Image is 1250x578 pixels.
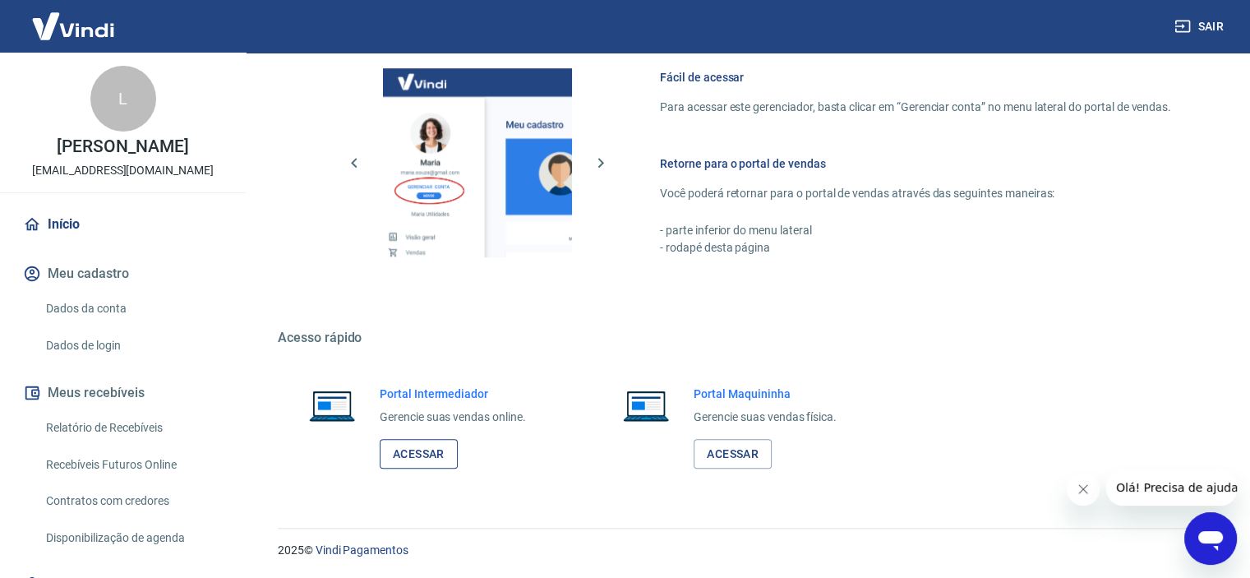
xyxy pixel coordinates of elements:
p: [EMAIL_ADDRESS][DOMAIN_NAME] [32,162,214,179]
a: Dados de login [39,329,226,363]
iframe: Fechar mensagem [1067,473,1100,506]
iframe: Mensagem da empresa [1106,469,1237,506]
img: Imagem de um notebook aberto [298,386,367,425]
a: Recebíveis Futuros Online [39,448,226,482]
button: Meus recebíveis [20,375,226,411]
img: Imagem de um notebook aberto [611,386,680,425]
h6: Retorne para o portal de vendas [660,155,1171,172]
p: Gerencie suas vendas online. [380,409,526,426]
button: Meu cadastro [20,256,226,292]
h5: Acesso rápido [278,330,1211,346]
h6: Portal Maquininha [694,386,837,402]
a: Vindi Pagamentos [316,543,408,557]
img: Imagem da dashboard mostrando o botão de gerenciar conta na sidebar no lado esquerdo [383,68,572,257]
a: Relatório de Recebíveis [39,411,226,445]
a: Início [20,206,226,243]
a: Acessar [694,439,772,469]
p: Gerencie suas vendas física. [694,409,837,426]
span: Olá! Precisa de ajuda? [10,12,138,25]
p: [PERSON_NAME] [57,138,188,155]
a: Acessar [380,439,458,469]
p: 2025 © [278,542,1211,559]
h6: Portal Intermediador [380,386,526,402]
iframe: Botão para abrir a janela de mensagens [1184,512,1237,565]
a: Contratos com credores [39,484,226,518]
div: L [90,66,156,132]
p: - rodapé desta página [660,239,1171,257]
a: Dados da conta [39,292,226,326]
p: Para acessar este gerenciador, basta clicar em “Gerenciar conta” no menu lateral do portal de ven... [660,99,1171,116]
p: Você poderá retornar para o portal de vendas através das seguintes maneiras: [660,185,1171,202]
h6: Fácil de acessar [660,69,1171,86]
a: Disponibilização de agenda [39,521,226,555]
button: Sair [1171,12,1230,42]
img: Vindi [20,1,127,51]
p: - parte inferior do menu lateral [660,222,1171,239]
